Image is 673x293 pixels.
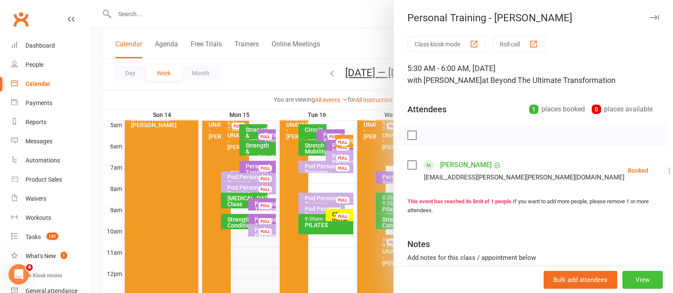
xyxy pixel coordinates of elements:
[26,176,62,183] div: Product Sales
[11,247,90,266] a: What's New1
[11,55,90,74] a: People
[26,195,46,202] div: Waivers
[407,238,430,250] div: Notes
[482,76,616,85] span: at Beyond The Ultimate Transformation
[26,80,50,87] div: Calendar
[11,36,90,55] a: Dashboard
[60,252,67,259] span: 1
[11,74,90,94] a: Calendar
[11,132,90,151] a: Messages
[26,119,46,125] div: Reports
[11,94,90,113] a: Payments
[26,264,33,271] span: 4
[407,76,482,85] span: with [PERSON_NAME]
[407,103,447,115] div: Attendees
[440,158,492,172] a: [PERSON_NAME]
[622,271,663,289] button: View
[11,170,90,189] a: Product Sales
[394,12,673,24] div: Personal Training - [PERSON_NAME]
[26,253,56,259] div: What's New
[424,172,624,183] div: [EMAIL_ADDRESS][PERSON_NAME][PERSON_NAME][DOMAIN_NAME]
[11,113,90,132] a: Reports
[26,100,52,106] div: Payments
[26,138,52,145] div: Messages
[407,253,659,263] div: Add notes for this class / appointment below
[407,197,659,215] div: If you want to add more people, please remove 1 or more attendees.
[11,151,90,170] a: Automations
[26,61,43,68] div: People
[493,36,545,52] button: Roll call
[11,228,90,247] a: Tasks 131
[26,157,60,164] div: Automations
[529,103,585,115] div: places booked
[26,42,55,49] div: Dashboard
[407,198,513,205] strong: This event has reached its limit of 1 people.
[592,105,601,114] div: 0
[544,271,617,289] button: Bulk add attendees
[26,233,41,240] div: Tasks
[26,214,51,221] div: Workouts
[46,233,58,240] span: 131
[10,9,32,30] a: Clubworx
[592,103,653,115] div: places available
[628,168,648,174] div: Booked
[9,264,29,284] iframe: Intercom live chat
[407,36,486,52] button: Class kiosk mode
[529,105,538,114] div: 1
[407,63,659,86] div: 5:30 AM - 6:00 AM, [DATE]
[11,189,90,208] a: Waivers
[11,208,90,228] a: Workouts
